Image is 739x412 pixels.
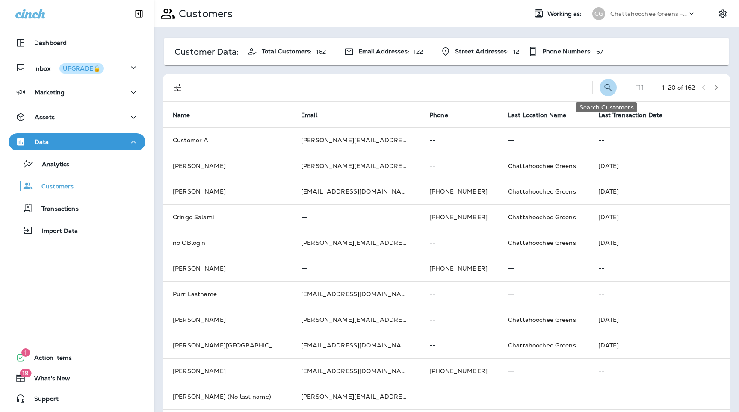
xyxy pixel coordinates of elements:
[598,368,721,374] p: --
[598,393,721,400] p: --
[35,114,55,121] p: Assets
[419,204,498,230] td: [PHONE_NUMBER]
[715,6,730,21] button: Settings
[429,162,488,169] p: --
[59,63,104,74] button: UPGRADE🔒
[301,265,409,272] p: --
[291,153,419,179] td: [PERSON_NAME][EMAIL_ADDRESS][PERSON_NAME][DOMAIN_NAME]
[419,179,498,204] td: [PHONE_NUMBER]
[429,112,448,119] span: Phone
[163,204,291,230] td: Cringo Salami
[169,79,186,96] button: Filters
[508,137,578,144] p: --
[127,5,151,22] button: Collapse Sidebar
[163,307,291,333] td: [PERSON_NAME]
[301,111,328,119] span: Email
[598,111,674,119] span: Last Transaction Date
[414,48,423,55] p: 122
[163,179,291,204] td: [PERSON_NAME]
[173,112,190,119] span: Name
[598,137,721,144] p: --
[9,59,145,76] button: InboxUPGRADE🔒
[429,291,488,297] p: --
[33,161,69,169] p: Analytics
[33,227,78,235] p: Import Data
[513,48,519,55] p: 12
[163,358,291,384] td: [PERSON_NAME]
[163,333,291,358] td: [PERSON_NAME][GEOGRAPHIC_DATA]
[508,111,578,119] span: Last Location Name
[26,395,59,406] span: Support
[34,63,104,72] p: Inbox
[588,153,731,179] td: [DATE]
[63,65,101,71] div: UPGRADE🔒
[429,137,488,144] p: --
[316,48,326,55] p: 162
[35,89,65,96] p: Marketing
[9,84,145,101] button: Marketing
[291,281,419,307] td: [EMAIL_ADDRESS][DOMAIN_NAME]
[34,39,67,46] p: Dashboard
[610,10,687,17] p: Chattahoochee Greens - TEST
[588,204,731,230] td: [DATE]
[291,358,419,384] td: [EMAIL_ADDRESS][DOMAIN_NAME]
[662,84,695,91] div: 1 - 20 of 162
[33,205,79,213] p: Transactions
[163,384,291,409] td: [PERSON_NAME] (No last name)
[508,316,576,324] span: Chattahoochee Greens
[588,179,731,204] td: [DATE]
[173,111,201,119] span: Name
[576,102,637,112] div: Search Customers
[592,7,605,20] div: CG
[33,183,74,191] p: Customers
[301,214,409,221] p: --
[163,230,291,256] td: no OBlogin
[9,349,145,366] button: 1Action Items
[508,368,578,374] p: --
[358,48,409,55] span: Email Addresses:
[455,48,508,55] span: Street Addresses:
[9,177,145,195] button: Customers
[291,179,419,204] td: [EMAIL_ADDRESS][DOMAIN_NAME]
[291,333,419,358] td: [EMAIL_ADDRESS][DOMAIN_NAME]
[26,375,70,385] span: What's New
[163,281,291,307] td: Purr Lastname
[262,48,312,55] span: Total Customers:
[419,256,498,281] td: [PHONE_NUMBER]
[508,341,576,349] span: Chattahoochee Greens
[9,34,145,51] button: Dashboard
[588,307,731,333] td: [DATE]
[631,79,648,96] button: Edit Fields
[301,112,317,119] span: Email
[598,112,663,119] span: Last Transaction Date
[429,111,459,119] span: Phone
[429,316,488,323] p: --
[596,48,603,55] p: 67
[9,370,145,387] button: 19What's New
[600,79,617,96] button: Search Customers
[26,354,72,365] span: Action Items
[508,393,578,400] p: --
[163,127,291,153] td: Customer A
[9,155,145,173] button: Analytics
[588,333,731,358] td: [DATE]
[598,291,721,297] p: --
[9,109,145,126] button: Assets
[163,153,291,179] td: [PERSON_NAME]
[547,10,584,18] span: Working as:
[21,348,30,357] span: 1
[508,291,578,297] p: --
[291,230,419,256] td: [PERSON_NAME][EMAIL_ADDRESS][DOMAIN_NAME]
[419,358,498,384] td: [PHONE_NUMBER]
[9,133,145,150] button: Data
[291,384,419,409] td: [PERSON_NAME][EMAIL_ADDRESS][DOMAIN_NAME]
[163,256,291,281] td: [PERSON_NAME]
[9,390,145,407] button: Support
[35,138,49,145] p: Data
[429,342,488,349] p: --
[429,239,488,246] p: --
[9,221,145,239] button: Import Data
[291,307,419,333] td: [PERSON_NAME][EMAIL_ADDRESS][DOMAIN_NAME]
[291,127,419,153] td: [PERSON_NAME][EMAIL_ADDRESS][DOMAIN_NAME]
[174,48,239,55] p: Customer Data:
